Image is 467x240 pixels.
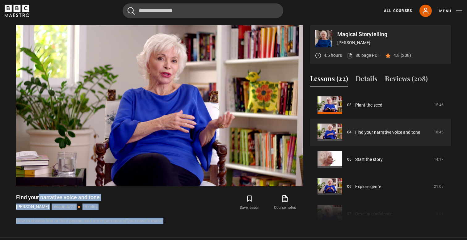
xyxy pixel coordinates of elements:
video-js: Video Player [16,25,303,186]
button: Submit the search query [128,7,135,15]
a: 80 page PDF [347,52,380,59]
a: Course notes [267,194,303,212]
h1: Find your narrative voice and tone [16,194,100,201]
p: [PERSON_NAME] [16,204,49,210]
button: Lessons (22) [310,74,348,86]
button: Save lesson [232,194,267,212]
a: Find your narrative voice and tone [355,129,420,136]
input: Search [123,3,283,18]
svg: BBC Maestro [5,5,29,17]
button: Details [356,74,377,86]
p: 4.8 (208) [393,52,411,59]
button: Reviews (208) [385,74,428,86]
p: [PERSON_NAME] [337,40,446,46]
p: How to choose first or third person, and the importance of your novel’s mood. [16,218,303,224]
p: Magical Storytelling [337,32,446,37]
a: Start the story [355,156,383,163]
a: All Courses [384,8,412,14]
a: Plant the seed [355,102,382,108]
p: Lesson 4/22 [52,204,76,210]
p: 19 mins [82,204,98,210]
button: Toggle navigation [439,8,462,14]
p: 4.5 hours [324,52,342,59]
a: Explore genre [355,183,381,190]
